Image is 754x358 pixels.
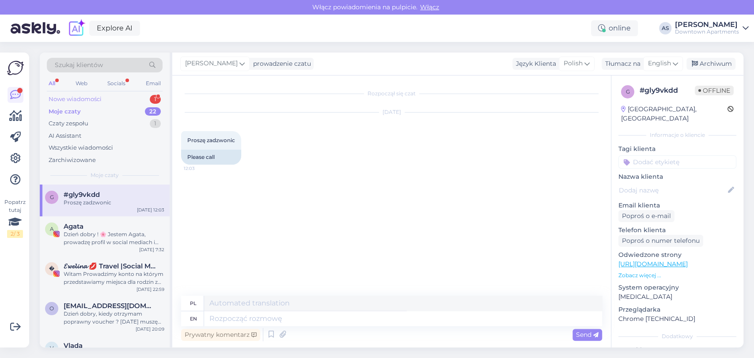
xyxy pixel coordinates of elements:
span: Proszę zadzwonic [187,137,235,143]
div: Proszę zadzwonic [64,199,164,207]
div: Język Klienta [512,59,556,68]
div: 1 [150,119,161,128]
span: g [50,194,54,200]
div: Dodatkowy [618,332,736,340]
div: Rozpoczął się czat [181,90,602,98]
p: Przeglądarka [618,305,736,314]
div: en [190,311,197,326]
p: Tagi klienta [618,144,736,154]
span: [PERSON_NAME] [185,59,238,68]
p: [MEDICAL_DATA] [618,292,736,301]
div: Moje czaty [49,107,81,116]
span: Agata [64,222,83,230]
span: Vlada [64,342,83,350]
div: [GEOGRAPHIC_DATA], [GEOGRAPHIC_DATA] [621,105,727,123]
div: Web [74,78,89,89]
div: Email [144,78,163,89]
span: � [49,265,54,272]
span: #gly9vkdd [64,191,100,199]
img: explore-ai [67,19,86,38]
span: English [648,59,671,68]
div: Please call [181,150,241,165]
div: [DATE] 22:59 [136,286,164,293]
div: [DATE] 20:09 [136,326,164,332]
div: AI Assistant [49,132,81,140]
span: A [50,226,54,232]
div: [DATE] 7:32 [139,246,164,253]
div: Nowe wiadomości [49,95,102,104]
span: o [49,305,54,312]
p: Odwiedzone strony [618,250,736,260]
div: Popatrz tutaj [7,198,23,238]
div: Poproś o e-mail [618,210,674,222]
p: Zobacz więcej ... [618,271,736,279]
div: Tłumacz na [602,59,640,68]
p: Telefon klienta [618,226,736,235]
div: 2 / 3 [7,230,23,238]
div: Socials [106,78,127,89]
div: [DATE] 12:03 [137,207,164,213]
span: Szukaj klientów [55,60,103,70]
span: 12:03 [184,165,217,172]
span: Send [576,331,599,339]
span: Włącz [417,3,442,11]
span: Offline [695,86,734,95]
input: Dodać etykietę [618,155,736,169]
div: 1 [150,95,161,104]
img: Askly Logo [7,60,24,76]
div: Zarchiwizowane [49,156,96,165]
div: Informacje o kliencie [618,131,736,139]
div: Witam Prowadzimy konto na którym przedstawiamy miejsca dla rodzin z dziećmi i nie tylko. Tworzymy... [64,270,164,286]
div: 22 [145,107,161,116]
span: V [50,345,53,351]
div: All [47,78,57,89]
a: [URL][DOMAIN_NAME] [618,260,688,268]
div: Downtown Apartments [675,28,739,35]
span: g [626,88,630,95]
p: Email klienta [618,201,736,210]
div: [PERSON_NAME] [675,21,739,28]
div: Dzień dobry ! 🌸 Jestem Agata, prowadzę profil w social mediach i chętnie odwiedziłabym Wasz apart... [64,230,164,246]
a: Explore AI [89,21,140,36]
div: Czaty zespołu [49,119,88,128]
div: Dzień dobry, kiedy otrzymam poprawny voucher ? [DATE] muszę go wydrukować, [DATE] wylatuje na ślub. [64,310,164,326]
div: Prywatny komentarz [181,329,260,341]
span: 𝓔𝔀𝓮𝓵𝓲𝓷𝓪 💋 Travel |Social Media | lifestyle | [64,262,155,270]
p: Notatki [618,346,736,355]
div: AS [659,22,671,34]
span: Polish [564,59,583,68]
div: # gly9vkdd [640,85,695,96]
a: [PERSON_NAME]Downtown Apartments [675,21,749,35]
div: prowadzenie czatu [250,59,311,68]
p: Chrome [TECHNICAL_ID] [618,314,736,324]
p: Nazwa klienta [618,172,736,181]
span: oliwia_firlej@onet.pl [64,302,155,310]
div: pl [190,296,197,311]
div: Poproś o numer telefonu [618,235,703,247]
div: Archiwum [686,58,735,70]
input: Dodaj nazwę [619,185,726,195]
span: Moje czaty [91,171,119,179]
div: Wszystkie wiadomości [49,143,113,152]
p: System operacyjny [618,283,736,292]
div: online [591,20,638,36]
div: [DATE] [181,108,602,116]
